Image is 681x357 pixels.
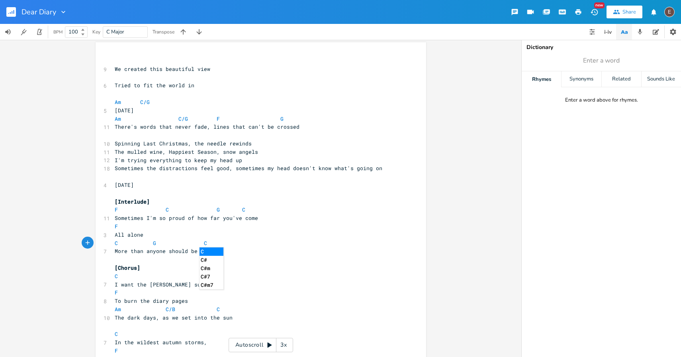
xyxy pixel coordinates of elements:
span: C/G [178,115,188,122]
span: G [280,115,284,122]
span: To burn the diary pages [115,297,188,304]
span: Tried to fit the world in [115,82,194,89]
span: [DATE] [115,181,134,188]
div: Transpose [153,29,174,34]
button: E [664,3,675,21]
span: C [204,239,207,247]
span: F [115,289,118,296]
span: F [115,206,118,213]
span: C Major [106,28,124,35]
span: C [242,206,245,213]
span: Spinning Last Christmas, the needle rewinds [115,140,252,147]
span: C [217,306,220,313]
div: Autoscroll [229,338,293,352]
span: More than anyone should be [115,247,198,255]
span: C [115,239,118,247]
button: New [586,5,602,19]
div: Share [622,8,636,16]
span: Sometimes the distractions feel good, sometimes my head doesn't know what's going on [115,165,382,172]
span: The dark days, as we set into the sun [115,314,233,321]
span: There's words that never fade, lines that can't be crossed [115,123,299,130]
span: G [217,206,220,213]
div: edward [664,7,675,17]
div: Sounds Like [642,71,681,87]
div: Key [92,29,100,34]
span: Am [115,115,121,122]
span: F [115,347,118,354]
span: The mulled wine, Happiest Season, snow angels [115,148,258,155]
span: G [153,239,156,247]
button: Share [607,6,642,18]
li: C# [200,256,223,264]
span: Am [115,306,121,313]
div: Dictionary [526,45,676,50]
span: I'm trying everything to keep my head up [115,157,242,164]
li: C#m [200,264,223,273]
span: Enter a word [583,56,620,65]
li: C#7 [200,273,223,281]
span: [Chorus] [115,264,140,271]
li: C#m7 [200,281,223,289]
span: All alone [115,231,143,238]
li: C [200,247,223,256]
span: F [217,115,220,122]
div: Enter a word above for rhymes. [565,97,638,104]
div: Rhymes [522,71,561,87]
span: C/B [166,306,175,313]
span: We created this beautiful view [115,65,210,73]
span: Dear Diary [22,8,56,16]
span: Am [115,98,121,106]
span: C [115,273,118,280]
span: C [115,330,118,337]
span: [Interlude] [115,198,150,205]
span: Sometimes I'm so proud of how far you've come [115,214,258,222]
div: Synonyms [562,71,601,87]
span: [DATE] [115,107,134,114]
span: I want the [PERSON_NAME] sunlight [115,281,220,288]
span: C/G [140,98,150,106]
span: In the wildest autumn storms, [115,339,207,346]
span: C [166,206,169,213]
div: New [594,2,605,8]
span: F [115,223,118,230]
div: Related [602,71,641,87]
div: BPM [53,30,63,34]
div: 3x [276,338,291,352]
